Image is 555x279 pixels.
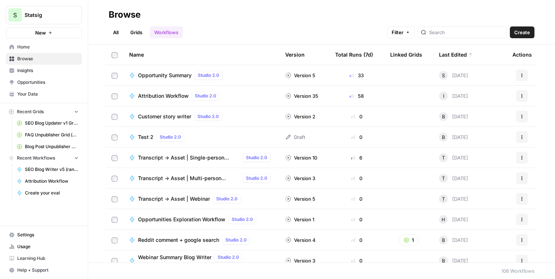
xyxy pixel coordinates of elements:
span: Archive / out of date [138,262,245,268]
div: 0 [335,113,378,120]
div: [DATE] [439,174,468,183]
div: Version [285,44,305,65]
div: [DATE] [439,112,468,121]
a: Blog Post Unpublisher Grid (master) [14,141,82,153]
a: Webinar Summary Blog WriterStudio 2.0Archive / out of date [129,253,273,268]
div: 0 [335,236,378,244]
div: 33 [335,72,378,79]
div: [DATE] [439,215,468,224]
span: Recent Grids [17,108,44,115]
span: Create your eval [25,190,79,196]
div: 0 [335,133,378,141]
span: Studio 2.0 [195,93,216,99]
div: [DATE] [439,194,468,203]
a: Settings [6,229,82,241]
a: Usage [6,241,82,253]
span: Studio 2.0 [198,72,219,79]
div: Version 5 [285,195,315,203]
span: Learning Hub [17,255,79,262]
span: Opportunities [17,79,79,86]
div: Total Runs (7d) [335,44,373,65]
span: S [13,11,17,19]
span: I [443,92,444,100]
span: T [442,195,445,203]
span: Customer story writer [138,113,191,120]
span: Transcript -> Asset | Webinar [138,195,210,203]
button: Help + Support [6,264,82,276]
span: Test 2 [138,133,153,141]
a: Home [6,41,82,53]
span: T [442,175,445,182]
a: SEO Blog Writer v5 (random date) [14,164,82,175]
span: Attribution Workflow [138,92,189,100]
div: Version 35 [285,92,318,100]
div: 58 [335,92,378,100]
a: All [109,26,123,38]
div: Browse [109,9,141,21]
span: Studio 2.0 [160,134,181,140]
span: Insights [17,67,79,74]
div: 0 [335,195,378,203]
span: Studio 2.0 [197,113,219,120]
a: SEO Blog Updater v1 Grid (master) [14,117,82,129]
span: B [442,236,445,244]
a: Workflows [150,26,183,38]
a: Opportunity SummaryStudio 2.0 [129,71,273,80]
a: Opportunities Exploration WorkflowStudio 2.0 [129,215,273,224]
span: Usage [17,243,79,250]
a: Learning Hub [6,253,82,264]
div: 0 [335,216,378,223]
button: Workspace: Statsig [6,6,82,24]
div: 6 [335,154,378,161]
a: Transcript -> Asset | Multi-person PresentationStudio 2.0 [129,174,273,183]
div: [DATE] [439,256,468,265]
div: [DATE] [439,133,468,142]
div: Last Edited [439,44,473,65]
span: Blog Post Unpublisher Grid (master) [25,143,79,150]
div: 0 [335,175,378,182]
button: 1 [399,234,419,246]
a: Insights [6,65,82,76]
span: Your Data [17,91,79,97]
div: 0 [335,257,378,264]
div: [DATE] [439,92,468,100]
span: B [442,257,445,264]
span: Transcript -> Asset | Single-person Presentation [138,154,240,161]
span: SEO Blog Writer v5 (random date) [25,166,79,173]
span: Statsig [25,11,69,19]
span: Studio 2.0 [216,196,237,202]
a: FAQ Unpublisher Grid (master) [14,129,82,141]
span: FAQ Unpublisher Grid (master) [25,132,79,138]
div: Linked Grids [390,44,422,65]
span: Transcript -> Asset | Multi-person Presentation [138,175,240,182]
div: Name [129,44,273,65]
div: Version 3 [285,257,315,264]
span: S [442,72,445,79]
span: Recent Workflows [17,155,55,161]
span: Help + Support [17,267,79,273]
span: SEO Blog Updater v1 Grid (master) [25,120,79,126]
a: Customer story writerStudio 2.0 [129,112,273,121]
a: Your Data [6,88,82,100]
a: Grids [126,26,147,38]
span: Reddit comment + google search [138,236,219,244]
a: Opportunities [6,76,82,88]
button: Recent Workflows [6,153,82,164]
a: Transcript -> Asset | WebinarStudio 2.0 [129,194,273,203]
span: Studio 2.0 [225,237,247,243]
a: Create your eval [14,187,82,199]
a: Reddit comment + google searchStudio 2.0 [129,236,273,244]
button: Create [510,26,534,38]
div: Version 2 [285,113,315,120]
span: New [35,29,46,36]
div: [DATE] [439,236,468,244]
button: Recent Grids [6,106,82,117]
button: Filter [387,26,415,38]
span: Webinar Summary Blog Writer [138,254,211,261]
button: New [6,27,82,38]
a: Attribution Workflow [14,175,82,187]
span: Opportunity Summary [138,72,192,79]
div: Version 10 [285,154,317,161]
span: Create [514,29,530,36]
span: B [442,113,445,120]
